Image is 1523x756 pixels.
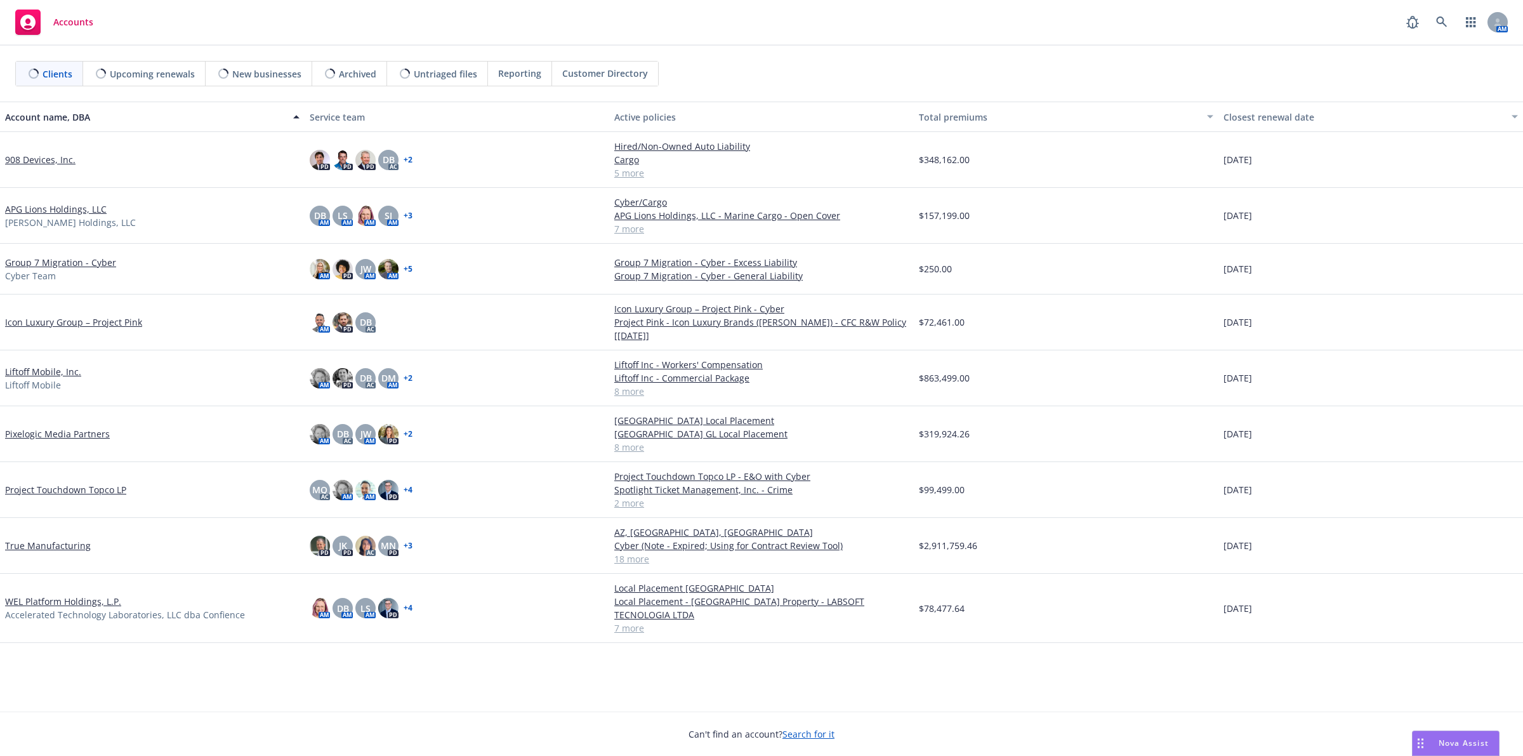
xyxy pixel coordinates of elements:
span: Customer Directory [562,67,648,80]
a: + 5 [404,265,412,273]
img: photo [355,480,376,500]
span: $250.00 [919,262,952,275]
a: Liftoff Inc - Commercial Package [614,371,909,385]
span: JW [360,427,371,441]
span: Reporting [498,67,541,80]
span: [DATE] [1223,427,1252,441]
span: DB [314,209,326,222]
a: 7 more [614,621,909,635]
span: Accounts [53,17,93,27]
span: LS [338,209,348,222]
a: Pixelogic Media Partners [5,427,110,441]
span: [DATE] [1223,371,1252,385]
span: [DATE] [1223,153,1252,166]
span: Can't find an account? [689,727,834,741]
span: New businesses [232,67,301,81]
img: photo [333,259,353,279]
img: photo [378,480,399,500]
span: $157,199.00 [919,209,970,222]
span: Liftoff Mobile [5,378,61,392]
a: Local Placement [GEOGRAPHIC_DATA] [614,581,909,595]
span: [DATE] [1223,539,1252,552]
button: Total premiums [914,102,1218,132]
div: Active policies [614,110,909,124]
span: Upcoming renewals [110,67,195,81]
a: Report a Bug [1400,10,1425,35]
a: 8 more [614,385,909,398]
a: Hired/Non-Owned Auto Liability [614,140,909,153]
a: Icon Luxury Group – Project Pink - Cyber [614,302,909,315]
img: photo [310,536,330,556]
img: photo [333,368,353,388]
div: Drag to move [1413,731,1428,755]
a: Cargo [614,153,909,166]
span: [DATE] [1223,315,1252,329]
a: Cyber (Note - Expired; Using for Contract Review Tool) [614,539,909,552]
span: $863,499.00 [919,371,970,385]
div: Account name, DBA [5,110,286,124]
button: Active policies [609,102,914,132]
a: WEL Platform Holdings, L.P. [5,595,121,608]
a: Group 7 Migration - Cyber - Excess Liability [614,256,909,269]
span: DB [383,153,395,166]
span: JW [360,262,371,275]
span: [DATE] [1223,262,1252,275]
a: + 3 [404,212,412,220]
a: [GEOGRAPHIC_DATA] GL Local Placement [614,427,909,441]
button: Service team [305,102,609,132]
a: Liftoff Inc - Workers' Compensation [614,358,909,371]
a: Accounts [10,4,98,40]
img: photo [310,259,330,279]
a: Search for it [782,728,834,740]
a: 5 more [614,166,909,180]
a: Spotlight Ticket Management, Inc. - Crime [614,483,909,496]
span: Nova Assist [1439,738,1489,748]
a: Local Placement - [GEOGRAPHIC_DATA] Property - LABSOFT TECNOLOGIA LTDA [614,595,909,621]
a: 8 more [614,441,909,454]
a: Group 7 Migration - Cyber - General Liability [614,269,909,282]
span: [DATE] [1223,209,1252,222]
span: DB [337,427,349,441]
a: + 2 [404,430,412,438]
img: photo [310,424,330,444]
span: $2,911,759.46 [919,539,977,552]
span: Archived [339,67,376,81]
div: Total premiums [919,110,1199,124]
a: Project Touchdown Topco LP - E&O with Cyber [614,470,909,483]
a: APG Lions Holdings, LLC [5,202,107,216]
span: [DATE] [1223,483,1252,496]
img: photo [310,368,330,388]
a: + 4 [404,604,412,612]
span: $99,499.00 [919,483,965,496]
a: True Manufacturing [5,539,91,552]
span: JK [339,539,347,552]
a: AZ, [GEOGRAPHIC_DATA], [GEOGRAPHIC_DATA] [614,526,909,539]
span: MQ [312,483,327,496]
span: $72,461.00 [919,315,965,329]
a: + 2 [404,156,412,164]
span: DB [360,371,372,385]
span: MN [381,539,396,552]
button: Nova Assist [1412,731,1500,756]
span: Cyber Team [5,269,56,282]
img: photo [355,150,376,170]
span: DM [381,371,396,385]
span: SJ [385,209,392,222]
a: Cyber/Cargo [614,196,909,209]
a: Switch app [1458,10,1484,35]
span: [DATE] [1223,602,1252,615]
img: photo [378,259,399,279]
a: APG Lions Holdings, LLC - Marine Cargo - Open Cover [614,209,909,222]
img: photo [378,424,399,444]
span: Accelerated Technology Laboratories, LLC dba Confience [5,608,245,621]
span: $348,162.00 [919,153,970,166]
span: Clients [43,67,72,81]
a: 7 more [614,222,909,235]
span: $319,924.26 [919,427,970,441]
a: + 3 [404,542,412,550]
button: Closest renewal date [1218,102,1523,132]
a: Liftoff Mobile, Inc. [5,365,81,378]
